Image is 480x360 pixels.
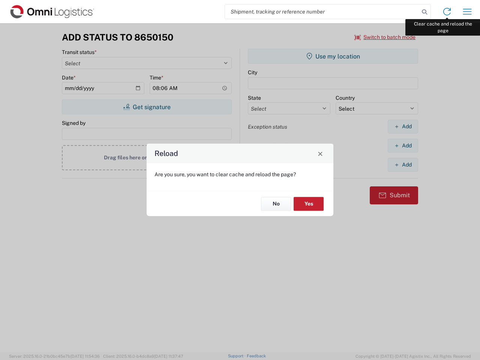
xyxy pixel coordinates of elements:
p: Are you sure, you want to clear cache and reload the page? [154,171,325,178]
button: Close [315,148,325,159]
button: Yes [294,197,324,211]
h4: Reload [154,148,178,159]
input: Shipment, tracking or reference number [225,4,419,19]
button: No [261,197,291,211]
